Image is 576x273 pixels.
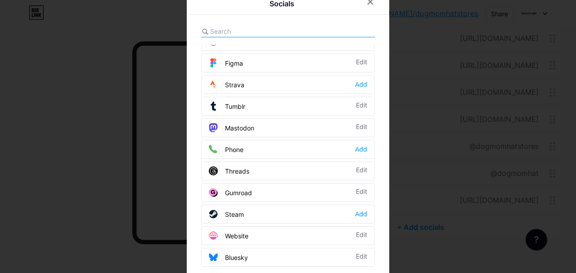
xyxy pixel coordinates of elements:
div: Edit [356,58,367,67]
input: Search [210,27,310,36]
div: Gumroad [209,188,252,197]
div: Bluesky [209,253,248,262]
div: Edit [356,231,367,240]
div: Goodreads [209,37,257,46]
div: Phone [209,145,243,154]
div: Edit [356,188,367,197]
div: Edit [356,123,367,132]
div: Add [355,145,367,154]
div: Add [355,80,367,89]
div: Edit [356,253,367,262]
div: Edit [356,166,367,175]
div: Strava [209,80,244,89]
div: Figma [209,58,243,67]
div: Tumblr [209,102,245,111]
div: Add [355,210,367,219]
div: Steam [209,210,244,219]
div: Website [209,231,248,240]
div: Edit [356,102,367,111]
div: Threads [209,166,249,175]
div: Mastodon [209,123,254,132]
